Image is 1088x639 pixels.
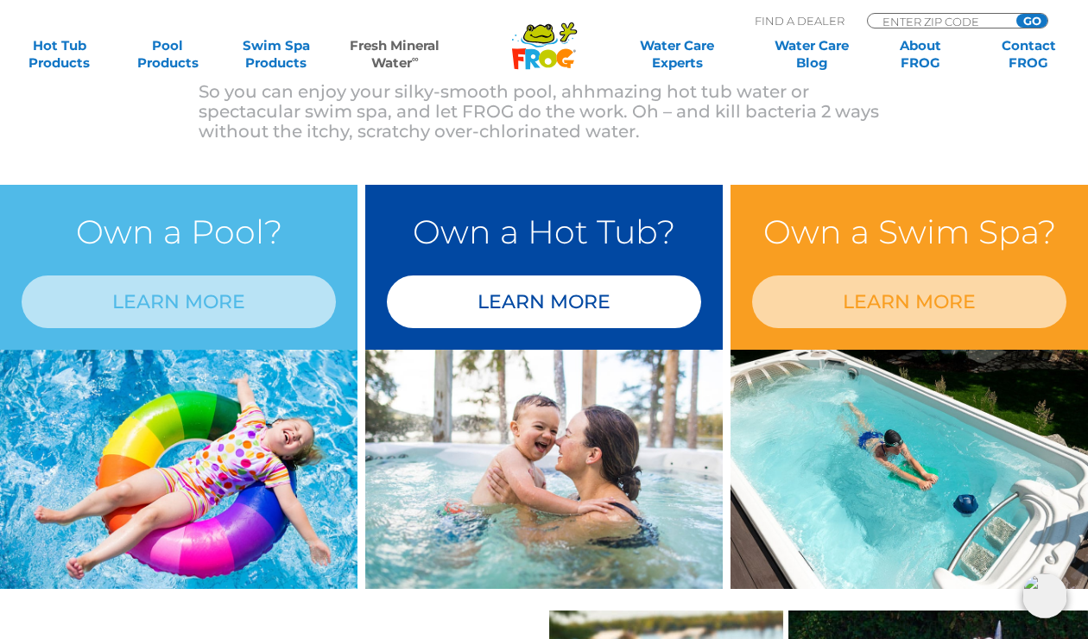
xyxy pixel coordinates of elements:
[365,350,723,588] img: min-water-img-right
[17,37,102,72] a: Hot TubProducts
[755,13,844,28] p: Find A Dealer
[878,37,963,72] a: AboutFROG
[125,37,210,72] a: PoolProducts
[234,37,319,72] a: Swim SpaProducts
[412,53,419,65] sup: ∞
[22,206,336,258] h3: Own a Pool?
[1022,573,1067,618] img: openIcon
[199,82,889,142] p: So you can enjoy your silky-smooth pool, ahhmazing hot tub water or spectacular swim spa, and let...
[769,37,854,72] a: Water CareBlog
[986,37,1071,72] a: ContactFROG
[342,37,447,72] a: Fresh MineralWater∞
[881,14,997,28] input: Zip Code Form
[22,275,336,328] a: LEARN MORE
[387,275,701,328] a: LEARN MORE
[1016,14,1047,28] input: GO
[731,350,1088,588] img: min-water-image-3
[387,206,701,258] h3: Own a Hot Tub?
[752,275,1066,328] a: LEARN MORE
[752,206,1066,258] h3: Own a Swim Spa?
[609,37,746,72] a: Water CareExperts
